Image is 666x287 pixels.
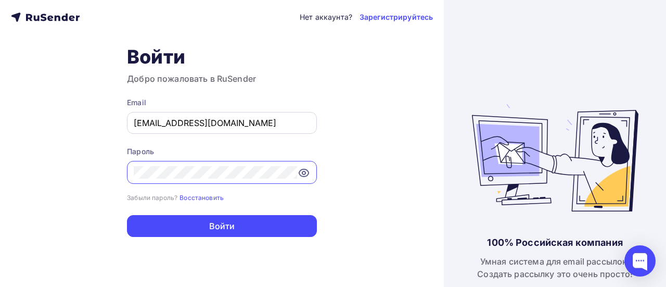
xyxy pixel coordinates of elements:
div: Нет аккаунта? [300,12,352,22]
div: Умная система для email рассылок. Создать рассылку это очень просто! [477,255,633,280]
a: Восстановить [180,193,224,202]
input: Укажите свой email [134,117,310,129]
small: Забыли пароль? [127,194,177,202]
div: Пароль [127,146,317,157]
div: Email [127,97,317,108]
a: Зарегистрируйтесь [360,12,433,22]
h3: Добро пожаловать в RuSender [127,72,317,85]
small: Восстановить [180,194,224,202]
div: 100% Российская компания [487,236,622,249]
button: Войти [127,215,317,237]
h1: Войти [127,45,317,68]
